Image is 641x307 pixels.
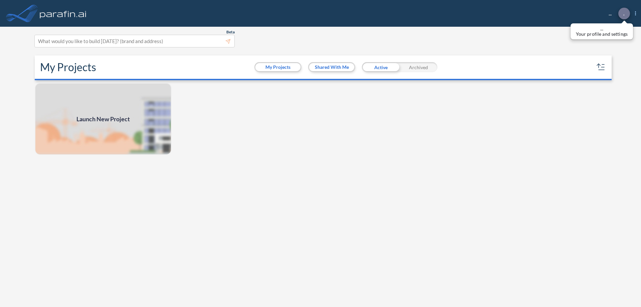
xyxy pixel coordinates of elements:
[576,26,628,31] p: ...
[38,7,88,20] img: logo
[362,62,400,72] div: Active
[35,83,172,155] img: add
[596,62,606,72] button: sort
[309,63,354,71] button: Shared With Me
[623,10,625,16] p: .
[599,8,636,19] div: ...
[255,63,300,71] button: My Projects
[35,83,172,155] a: Launch New Project
[576,31,628,37] p: Your profile and settings
[40,61,96,73] h2: My Projects
[400,62,437,72] div: Archived
[226,29,235,35] span: Beta
[76,115,130,124] span: Launch New Project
